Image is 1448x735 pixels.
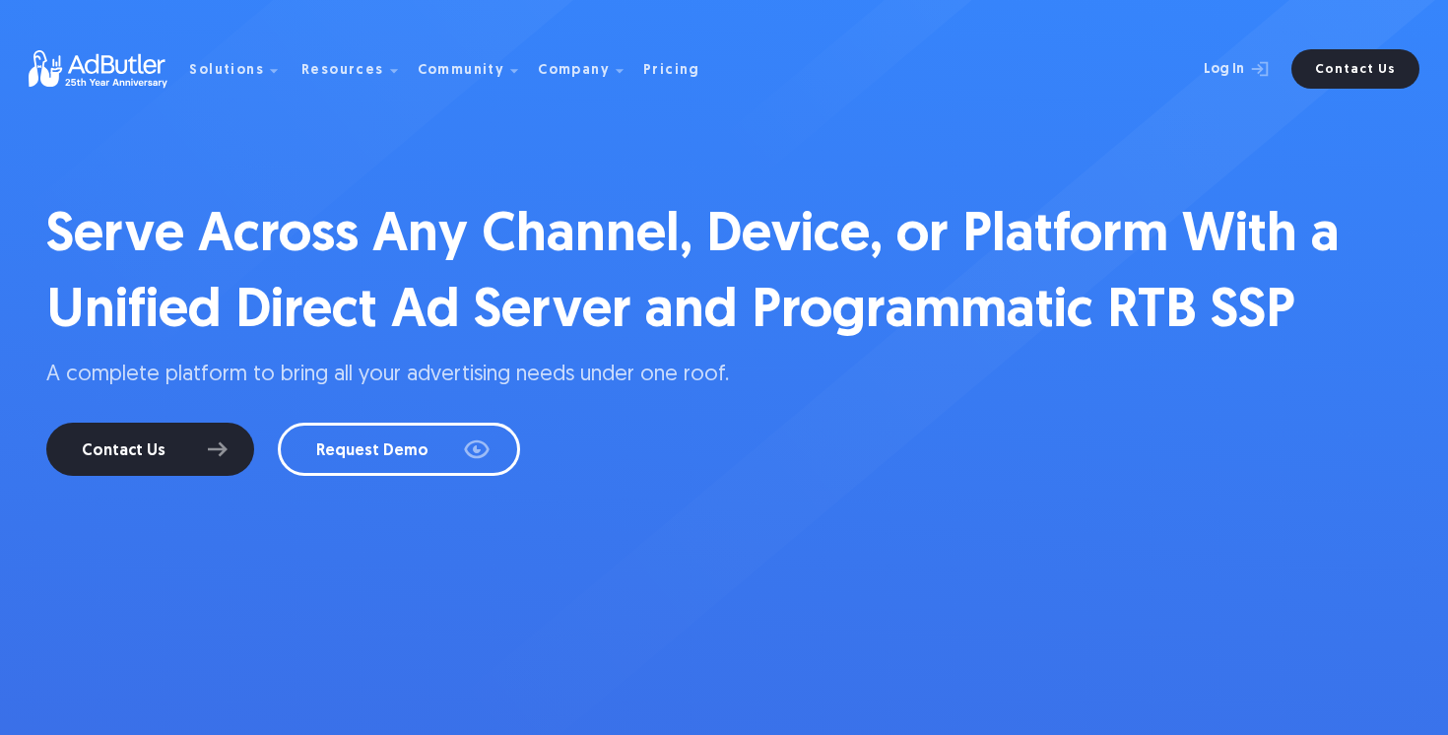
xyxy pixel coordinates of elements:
a: Request Demo [278,423,520,476]
div: Resources [301,64,384,78]
div: Company [538,64,610,78]
h1: Serve Across Any Channel, Device, or Platform With a Unified Direct Ad Server and Programmatic RT... [46,199,1402,351]
div: Resources [301,37,414,100]
a: Log In [1152,49,1280,89]
div: Company [538,37,639,100]
div: Solutions [189,37,294,100]
div: Pricing [643,64,700,78]
a: Contact Us [46,423,254,476]
a: Pricing [643,60,716,78]
div: Community [418,37,535,100]
div: Community [418,64,505,78]
div: Solutions [189,64,264,78]
p: A complete platform to bring all your advertising needs under one roof. [46,361,1402,391]
a: Contact Us [1291,49,1419,89]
